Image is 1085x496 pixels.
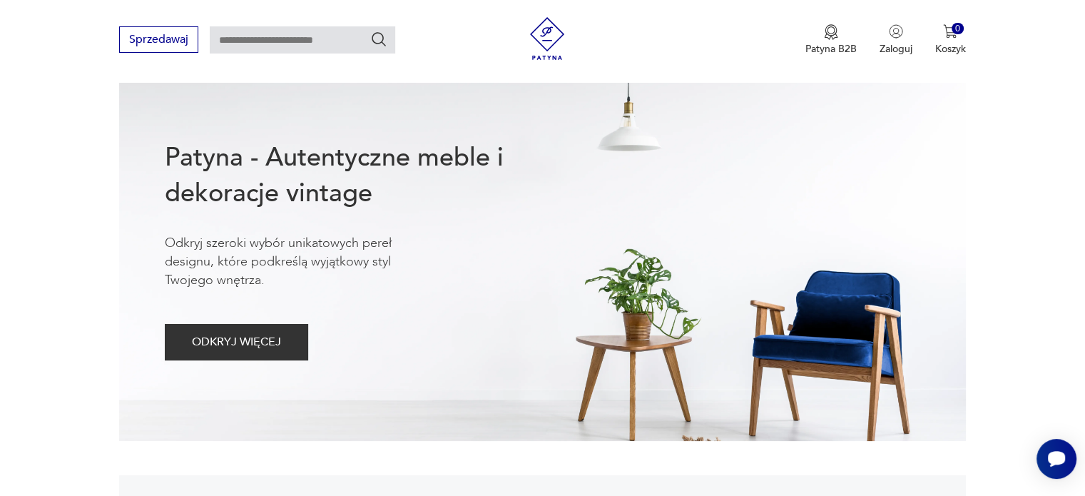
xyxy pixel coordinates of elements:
[119,36,198,46] a: Sprzedawaj
[805,24,857,56] a: Ikona medaluPatyna B2B
[805,42,857,56] p: Patyna B2B
[165,338,308,348] a: ODKRYJ WIĘCEJ
[935,42,966,56] p: Koszyk
[935,24,966,56] button: 0Koszyk
[165,324,308,360] button: ODKRYJ WIĘCEJ
[880,24,912,56] button: Zaloguj
[119,26,198,53] button: Sprzedawaj
[370,31,387,48] button: Szukaj
[526,17,569,60] img: Patyna - sklep z meblami i dekoracjami vintage
[889,24,903,39] img: Ikonka użytkownika
[943,24,957,39] img: Ikona koszyka
[952,23,964,35] div: 0
[824,24,838,40] img: Ikona medalu
[880,42,912,56] p: Zaloguj
[165,140,550,211] h1: Patyna - Autentyczne meble i dekoracje vintage
[165,234,436,290] p: Odkryj szeroki wybór unikatowych pereł designu, które podkreślą wyjątkowy styl Twojego wnętrza.
[805,24,857,56] button: Patyna B2B
[1036,439,1076,479] iframe: Smartsupp widget button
